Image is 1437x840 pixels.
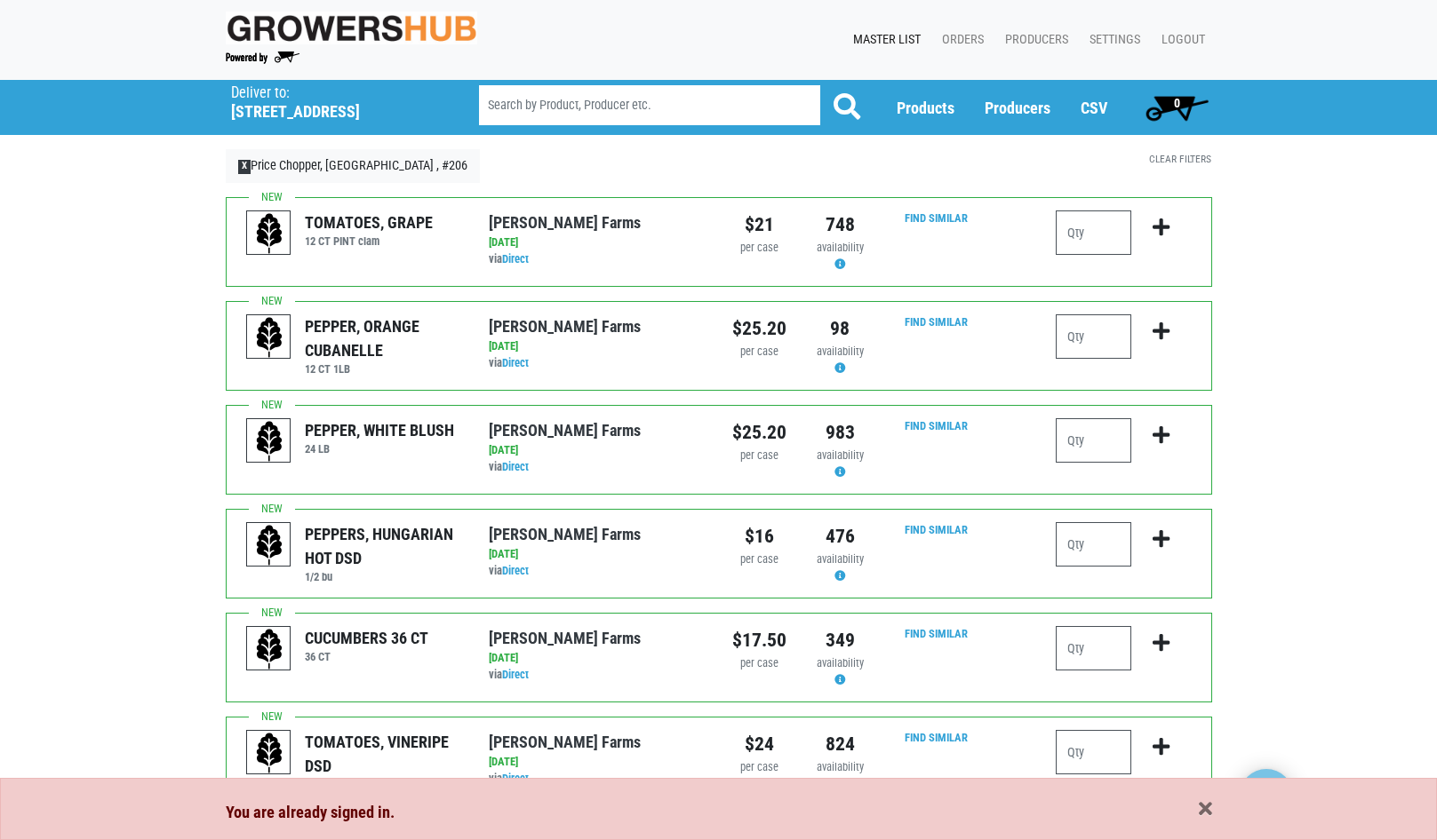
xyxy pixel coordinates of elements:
a: Find Similar [905,419,968,432]
a: Find Similar [905,211,968,225]
input: Qty [1056,210,1131,255]
a: Producers [985,99,1050,117]
div: 824 [813,730,867,758]
div: [DATE] [489,234,705,251]
div: $17.50 [732,626,786,654]
span: X [238,160,251,174]
a: Direct [502,252,529,265]
div: PEPPERS, HUNGARIAN HOT DSD [305,522,462,570]
div: TOMATOES, VINERIPE DSD [305,730,462,778]
img: placeholder-variety-43d6402dacf2d531de610a020419775a.svg [247,211,291,256]
div: $25.20 [732,314,786,343]
a: Logout [1147,23,1212,57]
div: per case [732,344,786,361]
span: availability [817,241,864,254]
a: [PERSON_NAME] Farms [489,733,641,751]
div: 983 [813,418,867,447]
div: $21 [732,210,786,239]
a: Direct [502,564,529,577]
div: 476 [813,522,867,551]
h6: 12 CT 1LB [305,362,462,376]
div: PEPPER, WHITE BLUSH [305,418,454,442]
div: TOMATOES, GRAPE [305,210,433,234]
input: Qty [1056,730,1131,774]
span: availability [817,552,864,566]
div: per case [732,551,786,568]
p: Deliver to: [231,84,434,102]
a: [PERSON_NAME] Farms [489,629,641,647]
input: Qty [1056,418,1131,463]
h6: 12 CT PINT clam [305,234,433,248]
a: Find Similar [905,627,968,640]
h6: 36 CT [305,650,428,663]
div: via [489,667,705,684]
div: PEPPER, ORANGE CUBANELLE [305,314,462,362]
h5: [STREET_ADDRESS] [231,102,434,122]
a: CSV [1081,99,1107,117]
div: via [489,459,705,476]
a: [PERSON_NAME] Farms [489,525,641,543]
span: availability [817,760,864,773]
div: via [489,251,705,268]
a: [PERSON_NAME] Farms [489,213,641,232]
span: Price Chopper, Rome , #206 (1790 Black River Blvd, Rome, NY 13440, USA) [231,80,447,122]
a: Direct [502,460,529,473]
div: per case [732,759,786,776]
div: You are already signed in. [226,800,1212,825]
a: Find Similar [905,315,968,329]
div: per case [732,448,786,464]
span: availability [817,345,864,358]
img: original-fc7597fdc6adbb9d0e2ae620e786d1a2.jpg [226,12,478,44]
div: via [489,771,705,788]
a: [PERSON_NAME] Farms [489,421,641,440]
a: Settings [1075,23,1147,57]
img: Powered by Big Wheelbarrow [226,52,299,64]
a: Direct [502,356,529,369]
a: Clear Filters [1149,153,1211,165]
h6: 1/2 bu [305,570,462,583]
div: via [489,563,705,580]
img: placeholder-variety-43d6402dacf2d531de610a020419775a.svg [247,315,291,360]
a: Find Similar [905,523,968,536]
img: placeholder-variety-43d6402dacf2d531de610a020419775a.svg [247,419,291,464]
div: 98 [813,314,867,343]
div: [DATE] [489,338,705,355]
div: $24 [732,730,786,758]
a: Orders [928,23,991,57]
div: [DATE] [489,442,705,459]
span: availability [817,656,864,670]
input: Qty [1056,626,1131,670]
a: Producers [991,23,1075,57]
div: [DATE] [489,754,705,771]
div: 349 [813,626,867,654]
div: [DATE] [489,546,705,563]
span: 0 [1174,96,1180,110]
a: Find Similar [905,731,968,744]
a: Direct [502,772,529,785]
h6: 24 LB [305,442,454,456]
a: Direct [502,668,529,681]
div: 748 [813,210,867,239]
a: [PERSON_NAME] Farms [489,317,641,336]
input: Qty [1056,522,1131,567]
img: placeholder-variety-43d6402dacf2d531de610a020419775a.svg [247,523,291,567]
a: Products [897,99,954,117]
div: CUCUMBERS 36 CT [305,626,428,650]
input: Qty [1056,314,1131,359]
a: Master List [839,23,928,57]
div: per case [732,240,786,257]
div: $25.20 [732,418,786,447]
div: $16 [732,522,786,551]
div: via [489,355,705,372]
img: placeholder-variety-43d6402dacf2d531de610a020419775a.svg [247,731,291,775]
div: [DATE] [489,650,705,667]
img: placeholder-variety-43d6402dacf2d531de610a020419775a.svg [247,627,291,671]
span: availability [817,448,864,462]
div: per case [732,655,786,672]
a: XPrice Chopper, [GEOGRAPHIC_DATA] , #206 [226,149,481,183]
input: Search by Product, Producer etc. [479,85,820,125]
a: 0 [1138,90,1217,125]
